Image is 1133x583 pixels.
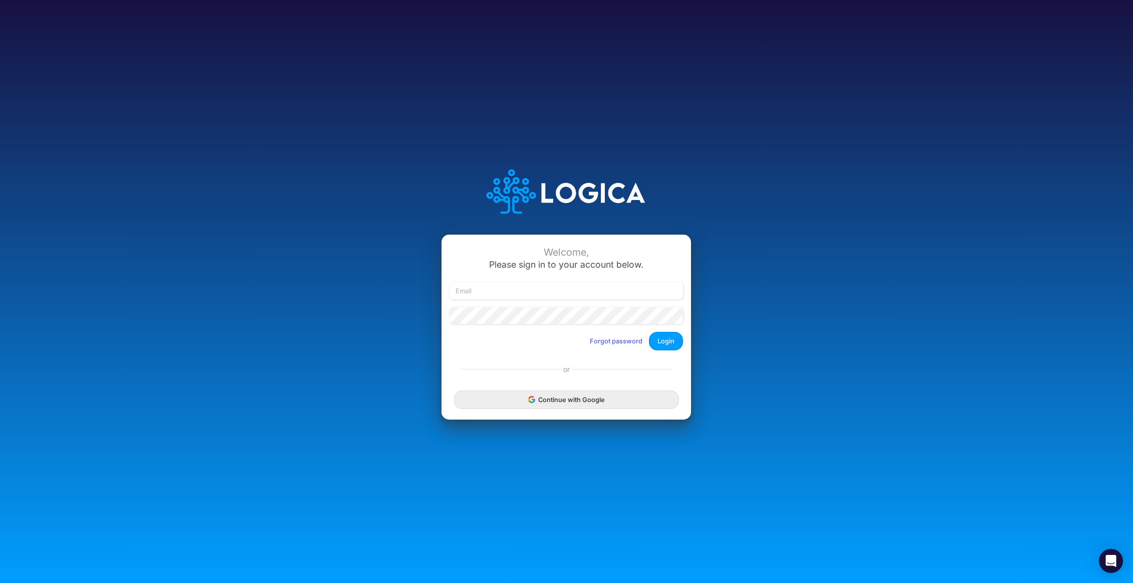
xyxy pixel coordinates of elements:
[454,391,678,409] button: Continue with Google
[583,333,649,349] button: Forgot password
[489,259,643,270] span: Please sign in to your account below.
[649,332,683,350] button: Login
[1099,549,1123,573] div: Open Intercom Messenger
[449,247,683,258] div: Welcome,
[449,282,683,299] input: Email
